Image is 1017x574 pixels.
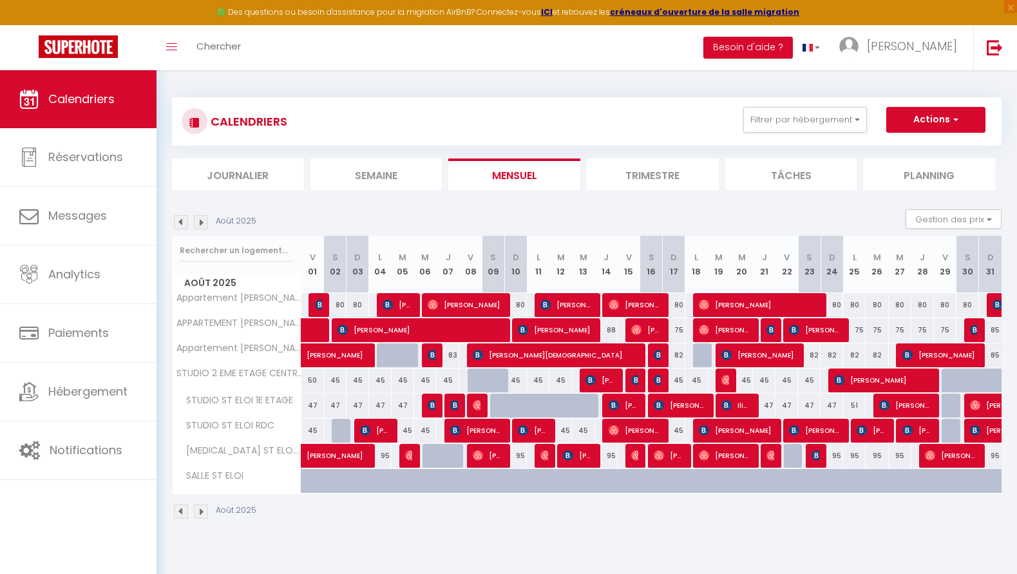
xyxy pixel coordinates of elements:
a: ICI [541,6,553,17]
button: Besoin d'aide ? [703,37,793,59]
div: 47 [347,394,369,417]
span: STUDIO ST ELOI RDC [175,419,278,433]
div: 95 [595,444,618,468]
th: 28 [911,236,934,293]
li: Journalier [172,158,304,190]
abbr: S [806,251,812,263]
th: 18 [685,236,708,293]
abbr: V [784,251,790,263]
th: 03 [347,236,369,293]
abbr: L [537,251,540,263]
div: 45 [437,368,459,392]
span: APPARTEMENT [PERSON_NAME] [MEDICAL_DATA] 2ME ETAGE [175,318,303,328]
th: 30 [956,236,979,293]
div: 45 [324,368,347,392]
div: 85 [979,318,1002,342]
span: Appartement [PERSON_NAME]-3e Etage [175,343,303,353]
abbr: D [670,251,677,263]
div: 45 [572,419,594,443]
div: 75 [934,318,956,342]
span: SALLE ST ELOI [175,469,247,483]
abbr: M [399,251,406,263]
div: 80 [911,293,934,317]
span: [MEDICAL_DATA] ST ELOI 1ER ETAGE [175,444,303,458]
span: [PERSON_NAME] [540,292,593,317]
div: 45 [414,368,437,392]
span: Appartement [PERSON_NAME] Terrasse-2ch [175,293,303,303]
span: Ilinca Encea [721,393,752,417]
a: [PERSON_NAME] [301,444,324,468]
a: créneaux d'ouverture de la salle migration [610,6,799,17]
img: ... [839,37,859,56]
span: Messages [48,207,107,224]
span: [PERSON_NAME] [518,418,548,443]
div: 95 [889,444,911,468]
li: Planning [863,158,995,190]
abbr: L [853,251,857,263]
th: 10 [504,236,527,293]
th: 08 [459,236,482,293]
abbr: M [873,251,881,263]
span: Chercher [196,39,241,53]
div: 82 [866,343,888,367]
span: [PERSON_NAME] [540,443,548,468]
li: Mensuel [448,158,580,190]
th: 11 [527,236,549,293]
img: logout [987,39,1003,55]
div: 80 [956,293,979,317]
abbr: L [694,251,698,263]
th: 16 [640,236,663,293]
div: 45 [775,368,798,392]
span: [PERSON_NAME] [857,418,887,443]
th: 12 [549,236,572,293]
div: 47 [753,394,775,417]
div: 45 [347,368,369,392]
abbr: V [626,251,632,263]
abbr: M [421,251,429,263]
abbr: V [310,251,316,263]
div: 95 [979,444,1002,468]
div: 47 [369,394,392,417]
abbr: S [490,251,496,263]
th: 05 [392,236,414,293]
button: Ouvrir le widget de chat LiveChat [10,5,49,44]
div: 75 [866,318,888,342]
span: [PERSON_NAME] [307,336,395,361]
span: Août 2025 [173,274,301,292]
div: 95 [504,444,527,468]
li: Semaine [310,158,442,190]
span: [PERSON_NAME] [699,318,752,342]
div: 80 [934,293,956,317]
div: 45 [753,368,775,392]
span: [PERSON_NAME] [428,343,435,367]
abbr: S [649,251,654,263]
span: [PERSON_NAME] [766,318,774,342]
abbr: S [965,251,971,263]
th: 22 [775,236,798,293]
span: [PERSON_NAME] [902,343,978,367]
span: [PERSON_NAME] [789,318,842,342]
span: [PERSON_NAME][DATE] [609,418,661,443]
div: 82 [798,343,821,367]
span: [PERSON_NAME] [721,343,797,367]
div: 75 [889,318,911,342]
div: 80 [504,293,527,317]
span: [PERSON_NAME] [585,368,616,392]
span: Calendriers [48,91,115,107]
div: 50 [301,368,324,392]
li: Trimestre [587,158,719,190]
span: [PERSON_NAME] [654,343,661,367]
span: [PERSON_NAME] [518,318,593,342]
span: Analytics [48,266,100,282]
div: 82 [663,343,685,367]
span: [PERSON_NAME] [654,443,684,468]
li: Tâches [725,158,857,190]
div: 45 [504,368,527,392]
div: 45 [730,368,753,392]
a: ... [PERSON_NAME] [830,25,973,70]
th: 02 [324,236,347,293]
div: 45 [685,368,708,392]
span: Hébergement [48,383,128,399]
th: 15 [618,236,640,293]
